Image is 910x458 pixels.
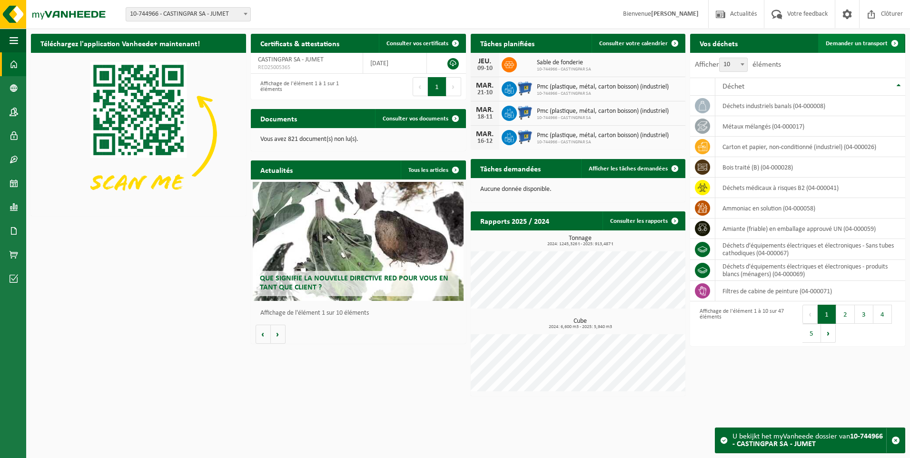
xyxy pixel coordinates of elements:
[599,40,668,47] span: Consulter votre calendrier
[428,77,446,96] button: 1
[480,186,676,193] p: Aucune donnée disponible.
[375,109,465,128] a: Consulter vos documents
[537,91,669,97] span: 10-744966 - CASTINGPAR SA
[855,305,873,324] button: 3
[475,235,686,247] h3: Tonnage
[256,325,271,344] button: Vorige
[471,159,550,178] h2: Tâches demandées
[732,433,883,448] strong: 10-744966 - CASTINGPAR SA - JUMET
[818,305,836,324] button: 1
[475,130,495,138] div: MAR.
[471,211,559,230] h2: Rapports 2025 / 2024
[821,324,836,343] button: Next
[715,137,905,157] td: carton et papier, non-conditionné (industriel) (04-000026)
[537,132,669,139] span: Pmc (plastique, métal, carton boisson) (industriel)
[732,428,886,453] div: U bekijkt het myVanheede dossier van
[446,77,461,96] button: Next
[715,198,905,219] td: Ammoniac en solution (04-000058)
[537,115,669,121] span: 10-744966 - CASTINGPAR SA
[413,77,428,96] button: Previous
[251,160,302,179] h2: Actualités
[720,58,747,71] span: 10
[537,139,669,145] span: 10-744966 - CASTINGPAR SA
[589,166,668,172] span: Afficher les tâches demandées
[260,136,456,143] p: Vous avez 821 document(s) non lu(s).
[475,106,495,114] div: MAR.
[379,34,465,53] a: Consulter vos certificats
[386,40,448,47] span: Consulter vos certificats
[471,34,544,52] h2: Tâches planifiées
[475,114,495,120] div: 18-11
[836,305,855,324] button: 2
[475,90,495,96] div: 21-10
[715,239,905,260] td: déchets d'équipements électriques et électroniques - Sans tubes cathodiques (04-000067)
[537,108,669,115] span: Pmc (plastique, métal, carton boisson) (industriel)
[873,305,892,324] button: 4
[581,159,684,178] a: Afficher les tâches demandées
[251,34,349,52] h2: Certificats & attestations
[31,34,209,52] h2: Téléchargez l'application Vanheede+ maintenant!
[475,58,495,65] div: JEU.
[715,157,905,178] td: bois traité (B) (04-000028)
[592,34,684,53] a: Consulter votre calendrier
[715,219,905,239] td: amiante (friable) en emballage approuvé UN (04-000059)
[537,59,591,67] span: Sable de fonderie
[363,53,427,74] td: [DATE]
[475,65,495,72] div: 09-10
[383,116,448,122] span: Consulter vos documents
[537,67,591,72] span: 10-744966 - CASTINGPAR SA
[715,96,905,116] td: déchets industriels banals (04-000008)
[271,325,286,344] button: Volgende
[258,56,324,63] span: CASTINGPAR SA - JUMET
[802,305,818,324] button: Previous
[475,82,495,90] div: MAR.
[260,275,448,291] span: Que signifie la nouvelle directive RED pour vous en tant que client ?
[256,76,354,97] div: Affichage de l'élément 1 à 1 sur 1 éléments
[126,8,250,21] span: 10-744966 - CASTINGPAR SA - JUMET
[517,80,533,96] img: WB-0660-HPE-BE-01
[695,61,781,69] label: Afficher éléments
[826,40,888,47] span: Demander un transport
[715,116,905,137] td: métaux mélangés (04-000017)
[475,318,686,329] h3: Cube
[690,34,747,52] h2: Vos déchets
[715,260,905,281] td: déchets d'équipements électriques et électroniques - produits blancs (ménagers) (04-000069)
[260,310,461,317] p: Affichage de l'élément 1 sur 10 éléments
[475,242,686,247] span: 2024: 1245,326 t - 2025: 913,487 t
[517,104,533,120] img: WB-0660-HPE-BE-01
[537,83,669,91] span: Pmc (plastique, métal, carton boisson) (industriel)
[719,58,748,72] span: 10
[31,53,246,214] img: Download de VHEPlus App
[715,281,905,301] td: filtres de cabine de peinture (04-000071)
[253,182,464,301] a: Que signifie la nouvelle directive RED pour vous en tant que client ?
[603,211,684,230] a: Consulter les rapports
[517,129,533,145] img: WB-0660-HPE-BE-01
[818,34,904,53] a: Demander un transport
[475,325,686,329] span: 2024: 6,600 m3 - 2025: 5,940 m3
[715,178,905,198] td: déchets médicaux à risques B2 (04-000041)
[651,10,699,18] strong: [PERSON_NAME]
[251,109,307,128] h2: Documents
[258,64,356,71] span: RED25005365
[722,83,744,90] span: Déchet
[401,160,465,179] a: Tous les articles
[126,7,251,21] span: 10-744966 - CASTINGPAR SA - JUMET
[695,304,793,344] div: Affichage de l'élément 1 à 10 sur 47 éléments
[802,324,821,343] button: 5
[475,138,495,145] div: 16-12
